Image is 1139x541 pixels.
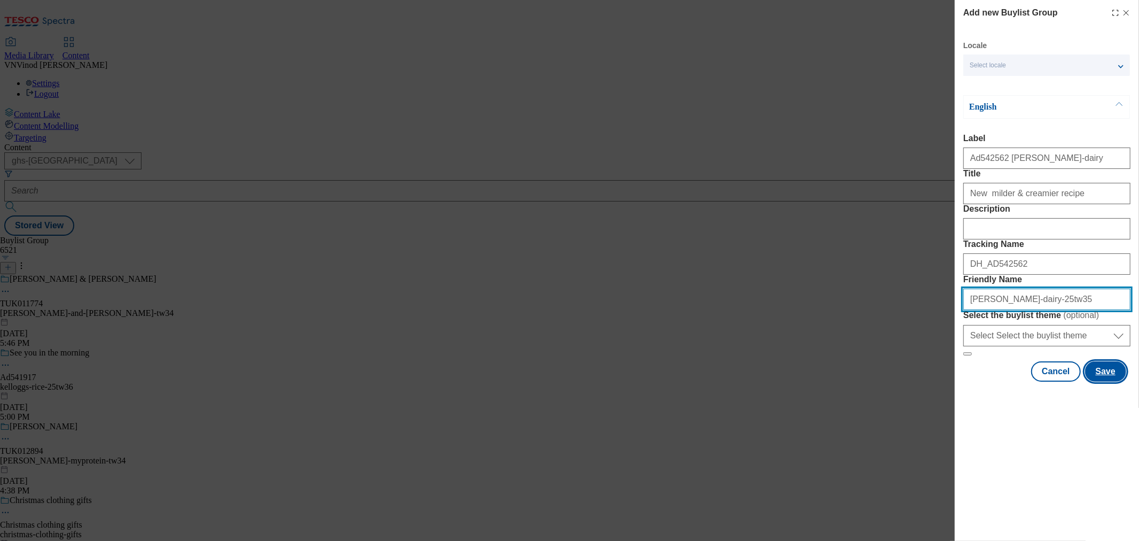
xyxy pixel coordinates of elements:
label: Locale [963,43,987,49]
input: Enter Label [963,148,1130,169]
h4: Add new Buylist Group [963,6,1058,19]
label: Label [963,134,1130,143]
button: Save [1085,361,1126,382]
button: Select locale [963,55,1130,76]
label: Description [963,204,1130,214]
input: Enter Description [963,218,1130,239]
p: English [969,102,1081,112]
span: Select locale [970,61,1006,69]
label: Friendly Name [963,275,1130,284]
label: Select the buylist theme [963,310,1130,321]
label: Tracking Name [963,239,1130,249]
button: Cancel [1031,361,1080,382]
input: Enter Title [963,183,1130,204]
span: ( optional ) [1064,311,1099,320]
input: Enter Tracking Name [963,253,1130,275]
label: Title [963,169,1130,179]
input: Enter Friendly Name [963,289,1130,310]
